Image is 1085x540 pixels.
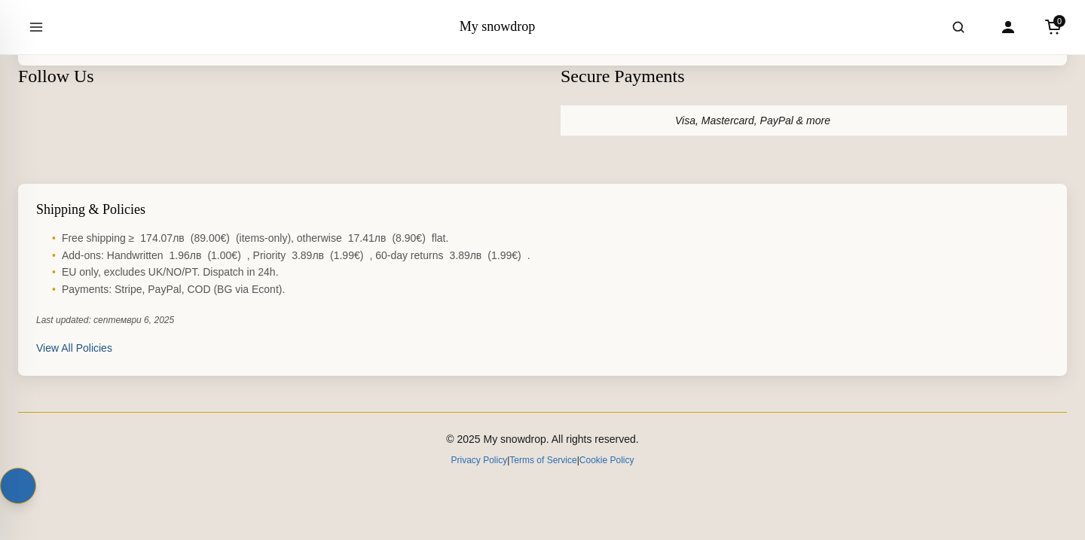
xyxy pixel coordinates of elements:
span: • [52,281,56,297]
span: 1.96 [170,247,202,264]
a: Facebook [54,105,72,130]
span: 1.99 [491,249,518,261]
span: € [416,232,422,244]
span: ( ) [191,230,230,246]
svg: PayPal Icon [639,111,657,130]
span: 8.90 [396,232,422,244]
svg: Mastercard Icon [603,111,621,130]
p: © 2025 My snowdrop. All rights reserved. [18,431,1067,447]
span: 1.99 [334,249,360,261]
li: Add-ons: Handwritten , Priority , 60-day returns . [52,247,1049,264]
span: Visa, Mastercard, PayPal & more [675,112,830,129]
span: € [354,249,360,261]
span: • [52,230,56,246]
p: | | [18,453,1067,468]
span: ( ) [392,230,425,246]
span: 174.07 [140,230,184,246]
span: 3.89 [449,247,481,264]
li: EU only, excludes UK/NO/PT. Dispatch in 24h. [52,264,1049,280]
button: Open menu [15,6,57,48]
span: 17.41 [348,230,387,246]
span: лв [374,232,387,244]
h3: Shipping & Policies [36,202,1049,218]
p: Last updated: септември 6, 2025 [36,313,1049,328]
span: ( ) [207,247,240,264]
span: € [512,249,518,261]
a: Pinterest [90,105,108,130]
li: Free shipping ≥ (items-only), otherwise flat. [52,230,1049,246]
a: Instagram [18,105,36,130]
span: лв [312,249,324,261]
span: ( ) [487,247,521,264]
button: Open search [937,6,980,48]
span: € [220,232,226,244]
span: лв [470,249,482,261]
svg: Up Arrow [14,477,22,495]
svg: Visa Icon [567,111,585,130]
span: 0 [1053,15,1065,27]
h3: Follow Us [18,66,524,87]
span: 89.00 [194,232,226,244]
a: Privacy Policy [451,455,508,465]
span: лв [190,249,202,261]
a: Terms of Service [509,455,576,465]
a: Cart [1037,11,1070,44]
a: My snowdrop [460,19,536,34]
a: Cookie Policy [579,455,634,465]
a: Account [992,11,1025,44]
span: лв [173,232,185,244]
h3: Secure Payments [561,66,1067,87]
span: € [231,249,237,261]
span: ( ) [330,247,363,264]
span: 3.89 [292,247,324,264]
span: • [52,247,56,264]
li: Payments: Stripe, PayPal, COD (BG via Econt). [52,281,1049,297]
span: 1.00 [211,249,237,261]
span: • [52,264,56,280]
a: View all policies [36,340,112,356]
